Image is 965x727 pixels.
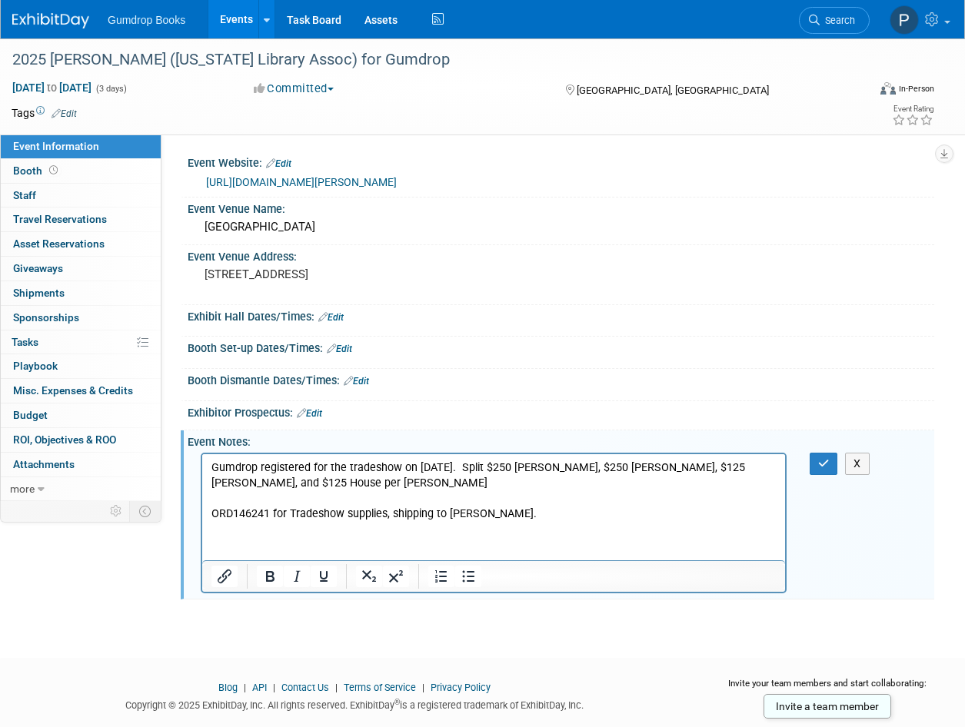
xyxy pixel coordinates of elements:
[820,15,855,26] span: Search
[880,82,896,95] img: Format-Inperson.png
[188,245,934,264] div: Event Venue Address:
[13,458,75,470] span: Attachments
[1,159,161,183] a: Booth
[799,7,870,34] a: Search
[252,682,267,693] a: API
[13,213,107,225] span: Travel Reservations
[12,695,698,712] div: Copyright © 2025 ExhibitDay, Inc. All rights reserved. ExhibitDay is a registered trademark of Ex...
[383,566,409,587] button: Superscript
[318,312,344,323] a: Edit
[218,682,238,693] a: Blog
[188,337,934,357] div: Booth Set-up Dates/Times:
[1,354,161,378] a: Playbook
[13,189,36,201] span: Staff
[13,360,58,372] span: Playbook
[188,430,934,450] div: Event Notes:
[1,281,161,305] a: Shipments
[188,198,934,217] div: Event Venue Name:
[211,566,238,587] button: Insert/edit link
[1,184,161,207] a: Staff
[7,46,856,74] div: 2025 [PERSON_NAME] ([US_STATE] Library Assoc) for Gumdrop
[13,262,63,274] span: Giveaways
[206,176,397,188] a: [URL][DOMAIN_NAME][PERSON_NAME]
[344,376,369,387] a: Edit
[428,566,454,587] button: Numbered list
[1,379,161,403] a: Misc. Expenses & Credits
[281,682,329,693] a: Contact Us
[1,428,161,452] a: ROI, Objectives & ROO
[45,81,59,94] span: to
[12,13,89,28] img: ExhibitDay
[10,483,35,495] span: more
[356,566,382,587] button: Subscript
[1,257,161,281] a: Giveaways
[12,336,38,348] span: Tasks
[13,164,61,177] span: Booth
[1,134,161,158] a: Event Information
[394,698,400,706] sup: ®
[95,84,127,94] span: (3 days)
[892,105,933,113] div: Event Rating
[12,81,92,95] span: [DATE] [DATE]
[1,306,161,330] a: Sponsorships
[188,151,934,171] div: Event Website:
[248,81,340,97] button: Committed
[764,694,891,719] a: Invite a team member
[188,305,934,325] div: Exhibit Hall Dates/Times:
[13,409,48,421] span: Budget
[103,501,130,521] td: Personalize Event Tab Strip
[297,408,322,419] a: Edit
[240,682,250,693] span: |
[202,454,785,560] iframe: Rich Text Area
[13,237,105,250] span: Asset Reservations
[1,477,161,501] a: more
[13,384,133,397] span: Misc. Expenses & Credits
[311,566,337,587] button: Underline
[455,566,481,587] button: Bullet list
[188,401,934,421] div: Exhibitor Prospectus:
[205,267,482,281] pre: [STREET_ADDRESS]
[1,403,161,427] a: Budget
[418,682,428,693] span: |
[1,330,161,354] a: Tasks
[12,105,77,121] td: Tags
[269,682,279,693] span: |
[13,287,65,299] span: Shipments
[284,566,310,587] button: Italic
[1,453,161,476] a: Attachments
[257,566,283,587] button: Bold
[577,85,769,96] span: [GEOGRAPHIC_DATA], [GEOGRAPHIC_DATA]
[344,682,416,693] a: Terms of Service
[331,682,341,693] span: |
[13,311,79,324] span: Sponsorships
[266,158,291,169] a: Edit
[1,232,161,256] a: Asset Reservations
[108,14,185,26] span: Gumdrop Books
[46,164,61,176] span: Booth not reserved yet
[721,677,935,700] div: Invite your team members and start collaborating:
[13,433,116,446] span: ROI, Objectives & ROO
[1,207,161,231] a: Travel Reservations
[327,344,352,354] a: Edit
[130,501,161,521] td: Toggle Event Tabs
[898,83,934,95] div: In-Person
[800,80,934,103] div: Event Format
[431,682,491,693] a: Privacy Policy
[845,453,870,475] button: X
[188,369,934,389] div: Booth Dismantle Dates/Times:
[890,5,919,35] img: Pam Fitzgerald
[13,140,99,152] span: Event Information
[52,108,77,119] a: Edit
[199,215,923,239] div: [GEOGRAPHIC_DATA]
